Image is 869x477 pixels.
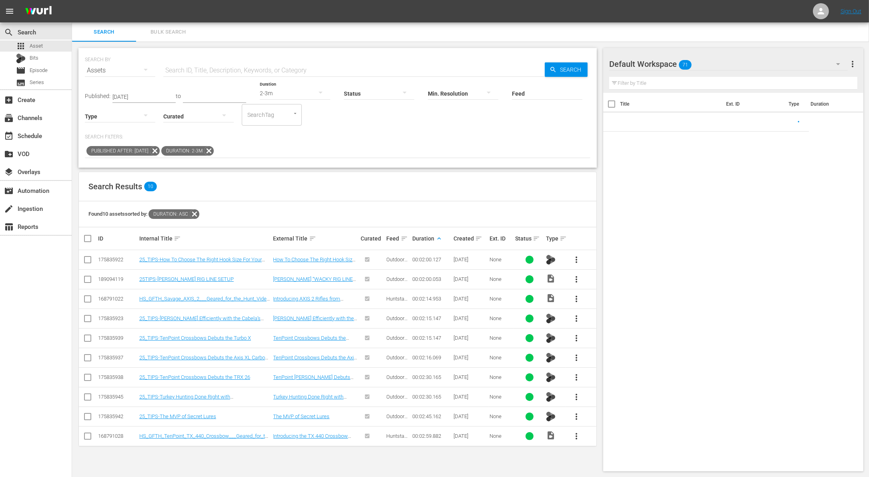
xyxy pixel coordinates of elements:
span: more_vert [572,333,581,343]
span: Outdoor Action Tips [387,257,408,275]
span: more_vert [572,431,581,441]
span: BITS [546,391,556,403]
span: Search [557,62,588,77]
div: None [490,355,513,361]
span: Automation [4,186,14,196]
a: [PERSON_NAME] Efficiently with the Cabela’s Turkey Chest Pack [273,315,357,327]
span: to [176,93,181,99]
span: Outdoor Action Tips Season 25 [387,276,408,306]
span: menu [5,6,14,16]
span: Search [4,28,14,37]
span: sort [174,235,181,242]
th: Title [620,93,721,115]
span: BITS [546,313,556,324]
div: 00:02:30.165 [412,394,451,400]
div: Status [515,234,544,243]
img: TV Bits [546,314,556,323]
button: more_vert [567,329,586,348]
span: Episode [16,66,26,75]
a: 25_TIPS-How To Choose The Right Hook Size For Your Stupid Tube [139,257,265,269]
img: ans4CAIJ8jUAAAAAAAAAAAAAAAAAAAAAAAAgQb4GAAAAAAAAAAAAAAAAAAAAAAAAJMjXAAAAAAAAAAAAAAAAAAAAAAAAgAT5G... [19,2,58,21]
div: [DATE] [454,374,487,380]
a: 25_TIPS-The MVP of Secret Lures [139,413,216,419]
img: TV Bits [546,353,556,363]
div: [DATE] [454,433,487,439]
span: BITS [546,411,556,422]
span: Outdoor Action Tips [387,335,408,353]
span: Huntstand Geared for the [PERSON_NAME] [387,296,410,326]
a: HS_GFTH_TenPoint_TX_440_Crossbow___Geared_for_the_Hunt_Video___16x9 [139,433,271,445]
span: Bulk Search [141,28,195,37]
div: None [490,315,513,321]
div: Curated [361,235,384,242]
button: Open [291,110,299,117]
div: Created [454,234,487,243]
span: 10 [144,182,157,191]
div: 00:02:00.127 [412,257,451,263]
span: Outdoor Action Tips [387,374,408,392]
span: Video [546,431,556,440]
p: Search Filters: [85,134,590,140]
span: Asset [16,41,26,51]
button: more_vert [567,387,586,407]
img: TV Bits [546,333,556,343]
span: BITS [546,332,556,344]
div: [DATE] [454,355,487,361]
span: Outdoor Action Tips [387,394,408,412]
span: Outdoor Action Tips [387,315,408,333]
span: Overlays [4,167,14,177]
div: None [490,296,513,302]
span: more_vert [572,255,581,265]
div: Feed [387,234,410,243]
a: [PERSON_NAME] “WACKY RIG LINE SETUP” [273,276,356,288]
div: None [490,276,513,282]
div: Internal Title [139,234,271,243]
th: Type [784,93,806,115]
div: External Title [273,234,359,243]
a: 25_TIPS-TenPoint Crossbows Debuts the Axis XL Carbon Tripod - With Music [139,355,268,367]
span: BITS [546,254,556,265]
div: 175835945 [98,394,137,400]
a: The MVP of Secret Lures [273,413,330,419]
span: BITS [546,371,556,383]
span: sort [560,235,567,242]
div: [DATE] [454,296,487,302]
span: sort [309,235,316,242]
div: 00:02:15.147 [412,315,451,321]
button: more_vert [567,348,586,367]
div: None [490,433,513,439]
span: Series [30,78,44,86]
div: Assets [85,59,155,82]
div: 168791022 [98,296,137,302]
span: more_vert [848,59,857,69]
span: Series [16,78,26,88]
div: ID [98,235,137,242]
img: TV Bits [546,373,556,382]
img: TV Bits [546,412,556,421]
div: 00:02:30.165 [412,374,451,380]
div: None [490,374,513,380]
span: Outdoor Action Tips [387,413,408,431]
div: 00:02:45.162 [412,413,451,419]
span: Video [546,274,556,283]
img: TV Bits [546,255,556,265]
div: 00:02:00.053 [412,276,451,282]
a: Introducing the TX 440 Crossbow from TenPoint [273,433,351,445]
button: more_vert [567,368,586,387]
button: more_vert [567,250,586,269]
div: None [490,257,513,263]
button: more_vert [567,270,586,289]
div: [DATE] [454,315,487,321]
span: BITS [546,352,556,363]
span: Duration: 2-3m [161,146,204,156]
div: 00:02:14.953 [412,296,451,302]
span: more_vert [572,314,581,323]
a: HS_GFTH_Savage_AXIS_2___Geared_for_the_Hunt_Video___16x9 [139,296,270,308]
a: 25_TIPS-Turkey Hunting Done Right with [PERSON_NAME]’s Pro Series Turkey Decoys_BPS [139,394,252,406]
span: Reports [4,222,14,232]
span: Outdoor Action Tips [387,355,408,373]
a: 25_TIPS-TenPoint Crossbows Debuts the Turbo X [139,335,251,341]
span: VOD [4,149,14,159]
span: Search [77,28,131,37]
div: 175835938 [98,374,137,380]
